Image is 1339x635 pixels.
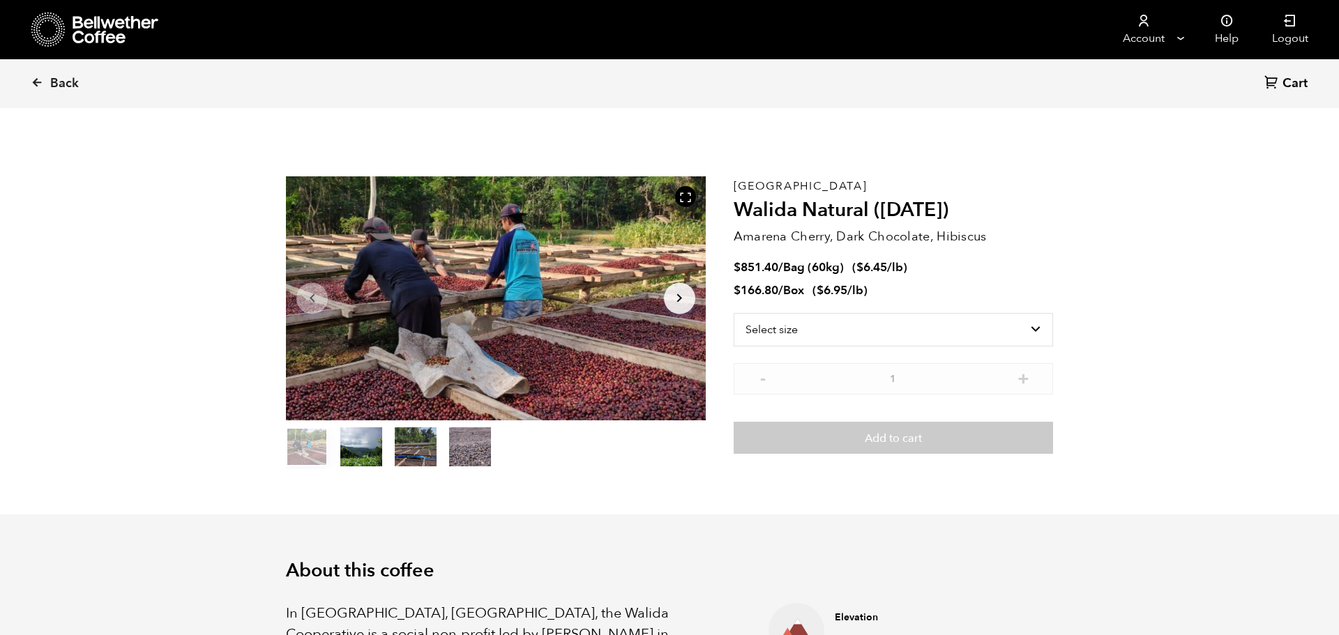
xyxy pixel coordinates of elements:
button: + [1015,370,1032,384]
bdi: 851.40 [734,259,778,275]
h2: About this coffee [286,560,1053,582]
span: Bag (60kg) [783,259,844,275]
h4: Elevation [835,611,982,625]
span: Cart [1283,75,1308,92]
span: Box [783,282,804,298]
span: $ [734,282,741,298]
h2: Walida Natural ([DATE]) [734,199,1053,222]
a: Cart [1264,75,1311,93]
bdi: 166.80 [734,282,778,298]
button: Add to cart [734,422,1053,454]
span: / [778,259,783,275]
span: /lb [847,282,863,298]
bdi: 6.45 [856,259,887,275]
span: $ [817,282,824,298]
button: - [755,370,772,384]
span: / [778,282,783,298]
bdi: 6.95 [817,282,847,298]
span: /lb [887,259,903,275]
span: $ [734,259,741,275]
span: Back [50,75,79,92]
span: ( ) [812,282,868,298]
span: $ [856,259,863,275]
p: Amarena Cherry, Dark Chocolate, Hibiscus [734,227,1053,246]
span: ( ) [852,259,907,275]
